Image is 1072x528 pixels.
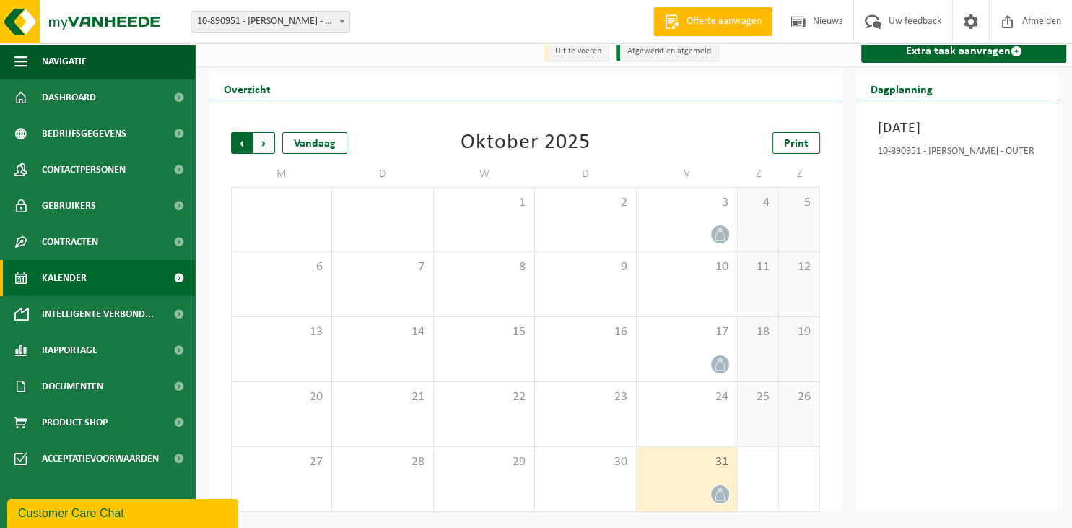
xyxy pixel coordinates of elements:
[683,14,765,29] span: Offerte aanvragen
[42,260,87,296] span: Kalender
[239,389,324,405] span: 20
[339,389,425,405] span: 21
[738,161,779,187] td: Z
[461,132,591,154] div: Oktober 2025
[339,324,425,340] span: 14
[42,404,108,441] span: Product Shop
[434,161,535,187] td: W
[332,161,433,187] td: D
[784,138,809,150] span: Print
[544,42,609,61] li: Uit te voeren
[239,259,324,275] span: 6
[239,324,324,340] span: 13
[542,389,628,405] span: 23
[42,441,159,477] span: Acceptatievoorwaarden
[42,43,87,79] span: Navigatie
[191,12,349,32] span: 10-890951 - WYNANT TIM - OUTER
[7,496,241,528] iframe: chat widget
[772,132,820,154] a: Print
[339,454,425,470] span: 28
[878,147,1036,161] div: 10-890951 - [PERSON_NAME] - OUTER
[42,79,96,116] span: Dashboard
[786,259,812,275] span: 12
[745,389,771,405] span: 25
[42,116,126,152] span: Bedrijfsgegevens
[239,454,324,470] span: 27
[779,161,820,187] td: Z
[637,161,738,187] td: V
[339,259,425,275] span: 7
[42,224,98,260] span: Contracten
[653,7,772,36] a: Offerte aanvragen
[644,324,730,340] span: 17
[42,296,154,332] span: Intelligente verbond...
[745,324,771,340] span: 18
[786,389,812,405] span: 26
[441,454,527,470] span: 29
[542,324,628,340] span: 16
[441,195,527,211] span: 1
[644,454,730,470] span: 31
[191,11,350,33] span: 10-890951 - WYNANT TIM - OUTER
[878,118,1036,139] h3: [DATE]
[786,324,812,340] span: 19
[745,195,771,211] span: 4
[42,332,97,368] span: Rapportage
[42,152,126,188] span: Contactpersonen
[231,132,253,154] span: Vorige
[856,74,947,103] h2: Dagplanning
[616,42,719,61] li: Afgewerkt en afgemeld
[209,74,285,103] h2: Overzicht
[535,161,636,187] td: D
[282,132,347,154] div: Vandaag
[441,389,527,405] span: 22
[253,132,275,154] span: Volgende
[745,259,771,275] span: 11
[786,195,812,211] span: 5
[231,161,332,187] td: M
[644,389,730,405] span: 24
[42,188,96,224] span: Gebruikers
[644,259,730,275] span: 10
[644,195,730,211] span: 3
[542,259,628,275] span: 9
[441,324,527,340] span: 15
[861,40,1066,63] a: Extra taak aanvragen
[441,259,527,275] span: 8
[42,368,103,404] span: Documenten
[542,195,628,211] span: 2
[542,454,628,470] span: 30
